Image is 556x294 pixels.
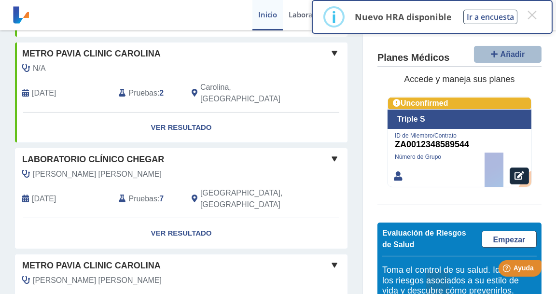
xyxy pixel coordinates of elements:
[200,187,298,210] span: Rio Grande, PR
[22,153,164,166] span: Laboratorio Clínico Chegar
[32,87,56,99] span: 2024-06-10
[200,82,298,105] span: Carolina, PR
[493,236,526,244] span: Empezar
[463,10,517,24] button: Ir a encuesta
[377,53,449,64] h4: Planes Médicos
[33,168,162,180] span: Matta Fontanez, Evelyn
[470,256,545,283] iframe: Help widget launcher
[523,6,541,24] button: Close this dialog
[382,229,466,249] span: Evaluación de Riesgos de Salud
[404,75,514,84] span: Accede y maneja sus planes
[159,195,164,203] b: 7
[15,112,347,143] a: Ver Resultado
[355,11,452,23] p: Nuevo HRA disponible
[112,82,184,105] div: :
[332,8,336,26] div: i
[129,87,157,99] span: Pruebas
[159,89,164,97] b: 2
[33,275,162,286] span: Castillo Mieses, Cristina
[129,193,157,205] span: Pruebas
[15,218,347,249] a: Ver Resultado
[474,46,542,63] button: Añadir
[482,231,537,248] a: Empezar
[22,47,161,60] span: Metro Pavia Clinic Carolina
[112,187,184,210] div: :
[32,193,56,205] span: 2025-08-30
[500,50,525,58] span: Añadir
[33,63,46,74] span: N/A
[22,259,161,272] span: Metro Pavia Clinic Carolina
